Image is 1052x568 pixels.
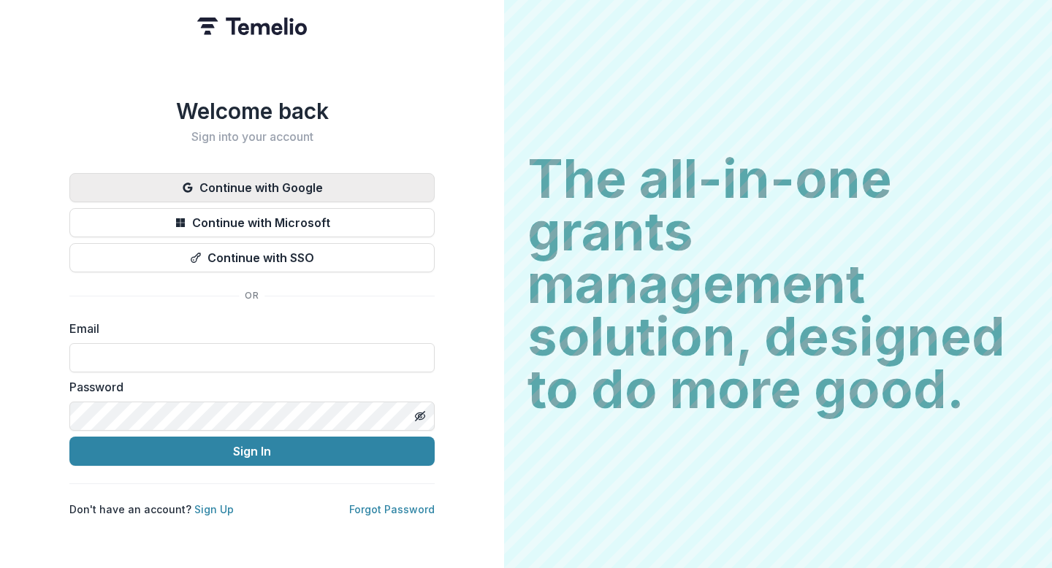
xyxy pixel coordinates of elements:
img: Temelio [197,18,307,35]
button: Continue with Google [69,173,435,202]
button: Toggle password visibility [408,404,432,428]
a: Forgot Password [349,503,435,515]
button: Sign In [69,437,435,466]
label: Password [69,378,426,396]
button: Continue with SSO [69,243,435,272]
h1: Welcome back [69,98,435,124]
h2: Sign into your account [69,130,435,144]
label: Email [69,320,426,337]
p: Don't have an account? [69,502,234,517]
a: Sign Up [194,503,234,515]
button: Continue with Microsoft [69,208,435,237]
